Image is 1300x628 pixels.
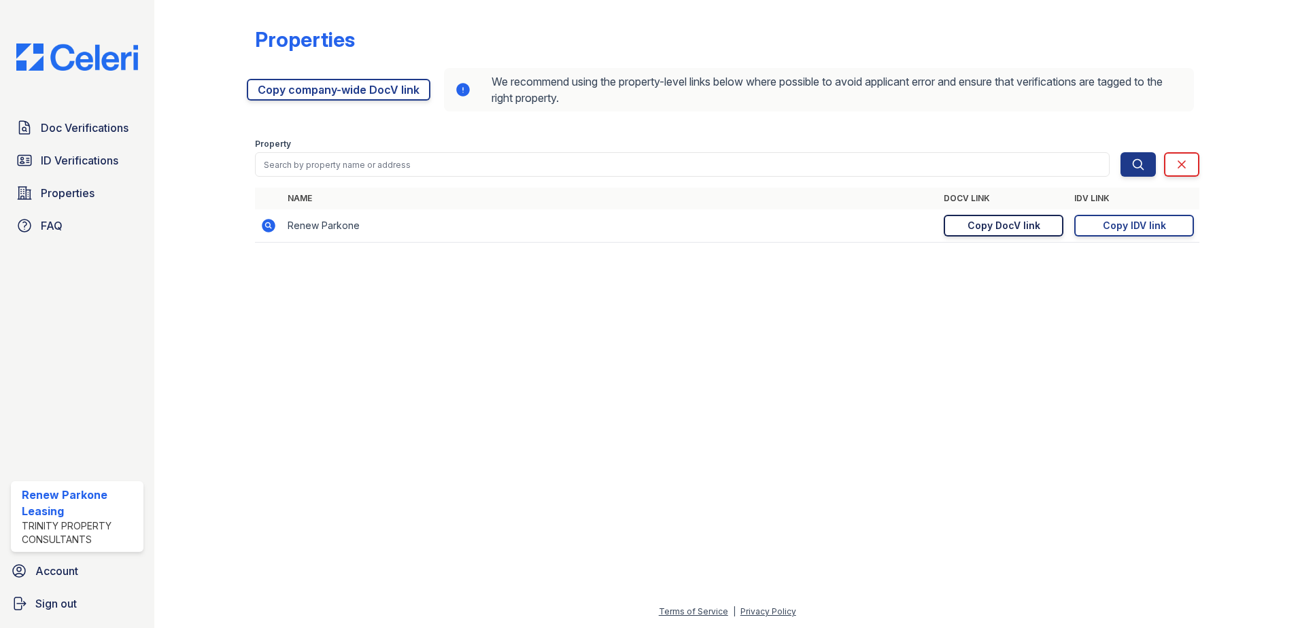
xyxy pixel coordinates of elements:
div: Properties [255,27,355,52]
td: Renew Parkone [282,209,938,243]
a: Properties [11,179,143,207]
span: ID Verifications [41,152,118,169]
a: Copy IDV link [1074,215,1194,237]
a: Terms of Service [659,606,728,616]
a: FAQ [11,212,143,239]
a: Sign out [5,590,149,617]
span: FAQ [41,217,63,234]
span: Account [35,563,78,579]
input: Search by property name or address [255,152,1110,177]
div: Trinity Property Consultants [22,519,138,546]
a: Copy company-wide DocV link [247,79,430,101]
span: Sign out [35,595,77,612]
div: Copy DocV link [968,219,1040,232]
span: Properties [41,185,95,201]
th: Name [282,188,938,209]
a: Doc Verifications [11,114,143,141]
label: Property [255,139,291,150]
a: Account [5,557,149,585]
a: Copy DocV link [944,215,1063,237]
div: Renew Parkone Leasing [22,487,138,519]
a: Privacy Policy [740,606,796,616]
span: Doc Verifications [41,120,129,136]
th: DocV Link [938,188,1069,209]
div: Copy IDV link [1103,219,1166,232]
a: ID Verifications [11,147,143,174]
div: | [733,606,736,616]
img: CE_Logo_Blue-a8612792a0a2168367f1c8372b55b34899dd931a85d93a1a3d3e32e68fde9ad4.png [5,43,149,71]
th: IDV Link [1069,188,1199,209]
div: We recommend using the property-level links below where possible to avoid applicant error and ens... [444,68,1194,111]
